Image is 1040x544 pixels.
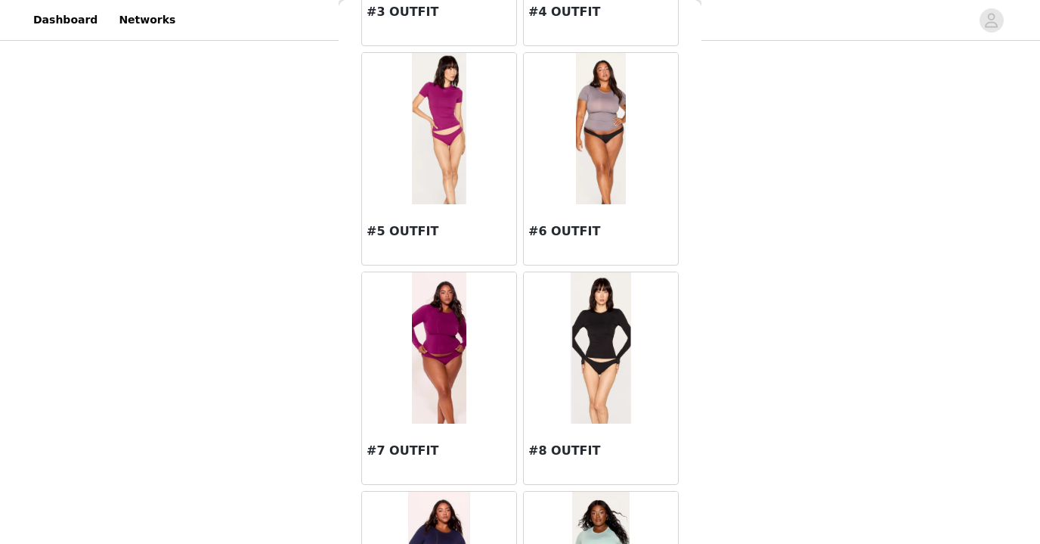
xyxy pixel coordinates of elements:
[528,222,673,241] h3: #6 OUTFIT
[984,8,998,33] div: avatar
[110,3,184,37] a: Networks
[576,53,627,204] img: #6 OUTFIT
[528,3,673,21] h3: #4 OUTFIT
[412,272,466,424] img: #7 OUTFIT
[367,222,512,241] h3: #5 OUTFIT
[24,3,107,37] a: Dashboard
[528,442,673,460] h3: #8 OUTFIT
[571,272,632,424] img: #8 OUTFIT
[367,3,512,21] h3: #3 OUTFIT
[412,53,466,204] img: #5 OUTFIT
[367,442,512,460] h3: #7 OUTFIT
